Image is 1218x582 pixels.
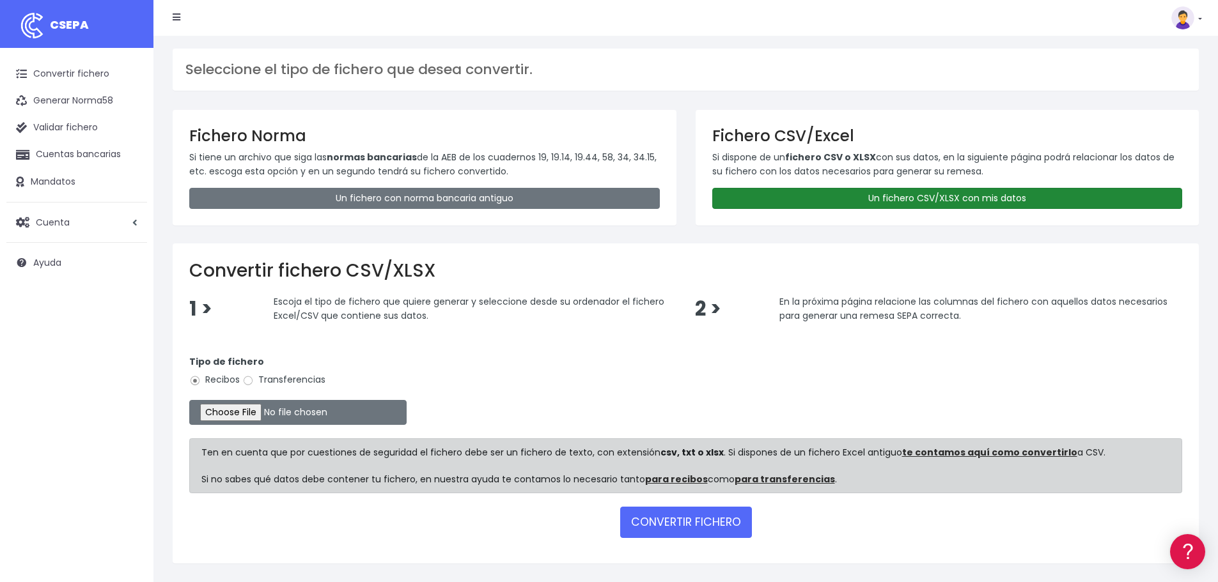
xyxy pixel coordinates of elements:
a: para transferencias [735,473,835,486]
a: Cuenta [6,209,147,236]
strong: csv, txt o xlsx [660,446,724,459]
span: CSEPA [50,17,89,33]
a: POWERED BY ENCHANT [176,368,246,380]
div: Programadores [13,307,243,319]
a: API [13,326,243,346]
a: Validar fichero [6,114,147,141]
span: En la próxima página relacione las columnas del fichero con aquellos datos necesarios para genera... [779,295,1167,322]
span: Escoja el tipo de fichero que quiere generar y seleccione desde su ordenador el fichero Excel/CSV... [274,295,664,322]
a: te contamos aquí como convertirlo [902,446,1077,459]
a: Perfiles de empresas [13,221,243,241]
a: Cuentas bancarias [6,141,147,168]
span: 1 > [189,295,212,323]
a: Un fichero con norma bancaria antiguo [189,188,660,209]
button: CONVERTIR FICHERO [620,507,752,537]
p: Si dispone de un con sus datos, en la siguiente página podrá relacionar los datos de su fichero c... [712,150,1183,179]
span: Ayuda [33,256,61,269]
img: profile [1171,6,1194,29]
div: Facturación [13,254,243,266]
label: Transferencias [242,373,325,387]
a: Problemas habituales [13,181,243,201]
div: Convertir ficheros [13,141,243,153]
button: Contáctanos [13,342,243,364]
a: Convertir fichero [6,61,147,88]
span: Cuenta [36,215,70,228]
a: Mandatos [6,169,147,195]
strong: normas bancarias [327,151,417,164]
h3: Fichero CSV/Excel [712,126,1183,145]
h3: Fichero Norma [189,126,660,145]
h2: Convertir fichero CSV/XLSX [189,260,1182,282]
span: 2 > [695,295,721,323]
p: Si tiene un archivo que siga las de la AEB de los cuadernos 19, 19.14, 19.44, 58, 34, 34.15, etc.... [189,150,660,179]
strong: fichero CSV o XLSX [785,151,876,164]
a: Un fichero CSV/XLSX con mis datos [712,188,1183,209]
a: para recibos [645,473,708,486]
img: logo [16,10,48,42]
a: Formatos [13,162,243,181]
strong: Tipo de fichero [189,355,264,368]
a: Ayuda [6,249,147,276]
label: Recibos [189,373,240,387]
h3: Seleccione el tipo de fichero que desea convertir. [185,61,1186,78]
a: Generar Norma58 [6,88,147,114]
a: General [13,274,243,294]
div: Información general [13,89,243,101]
div: Ten en cuenta que por cuestiones de seguridad el fichero debe ser un fichero de texto, con extens... [189,438,1182,493]
a: Información general [13,109,243,128]
a: Videotutoriales [13,201,243,221]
